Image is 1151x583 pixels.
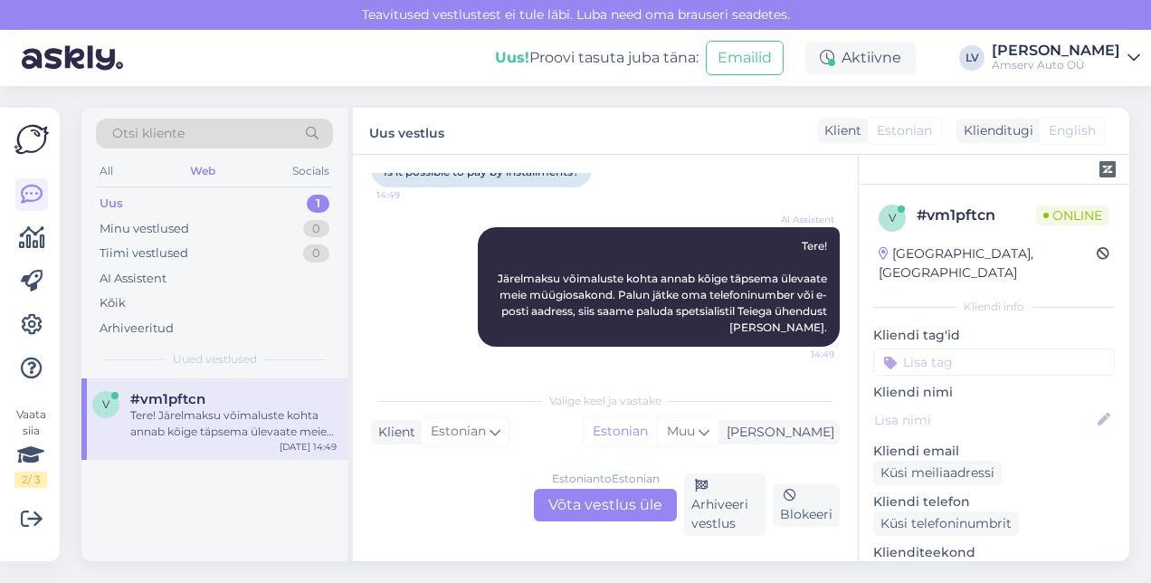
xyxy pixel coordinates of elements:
div: Uus [100,195,123,213]
div: Tere! Järelmaksu võimaluste kohta annab kõige täpsema ülevaate meie müügiosakond. Palun jätke oma... [130,407,337,440]
div: Arhiveeri vestlus [684,473,766,536]
div: Kõik [100,294,126,312]
div: 0 [303,244,329,263]
span: Uued vestlused [173,351,257,368]
div: Socials [289,159,333,183]
span: #vm1pftcn [130,391,205,407]
label: Uus vestlus [369,119,444,143]
div: [GEOGRAPHIC_DATA], [GEOGRAPHIC_DATA] [879,244,1097,282]
div: Aktiivne [805,42,916,74]
div: [DATE] 14:49 [280,440,337,454]
div: Võta vestlus üle [534,489,677,521]
div: Klient [371,423,415,442]
span: 14:49 [376,188,444,202]
button: Emailid [706,41,784,75]
div: [PERSON_NAME] [719,423,834,442]
p: Kliendi email [873,442,1115,461]
div: Proovi tasuta juba täna: [495,47,699,69]
div: LV [959,45,985,71]
div: Estonian to Estonian [552,471,660,487]
div: 0 [303,220,329,238]
img: Askly Logo [14,122,49,157]
span: Muu [667,423,695,439]
div: # vm1pftcn [917,205,1036,226]
b: Uus! [495,49,529,66]
a: [PERSON_NAME]Amserv Auto OÜ [992,43,1140,72]
span: AI Assistent [766,213,834,226]
img: zendesk [1099,161,1116,177]
span: v [102,397,109,411]
div: [PERSON_NAME] [992,43,1120,58]
div: Valige keel ja vastake [371,393,840,409]
div: Kliendi info [873,299,1115,315]
span: Otsi kliente [112,124,185,143]
div: Vaata siia [14,406,47,488]
input: Lisa nimi [874,410,1094,430]
div: Estonian [584,418,657,445]
div: Küsi telefoninumbrit [873,511,1019,536]
div: Klient [817,121,861,140]
div: Blokeeri [773,483,840,527]
div: Amserv Auto OÜ [992,58,1120,72]
span: Estonian [431,422,486,442]
span: Estonian [877,121,932,140]
input: Lisa tag [873,349,1115,376]
div: Tiimi vestlused [100,244,188,263]
span: Online [1036,205,1109,225]
div: Arhiveeritud [100,320,174,338]
div: All [96,159,117,183]
span: English [1049,121,1096,140]
p: Kliendi tag'id [873,326,1115,345]
p: Kliendi telefon [873,492,1115,511]
div: 2 / 3 [14,472,47,488]
div: 1 [307,195,329,213]
span: v [889,211,896,225]
div: Klienditugi [956,121,1033,140]
span: 14:49 [766,348,834,361]
p: Klienditeekond [873,543,1115,562]
p: Kliendi nimi [873,383,1115,402]
div: Minu vestlused [100,220,189,238]
div: Küsi meiliaadressi [873,461,1002,485]
div: Web [186,159,219,183]
div: AI Assistent [100,270,166,288]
